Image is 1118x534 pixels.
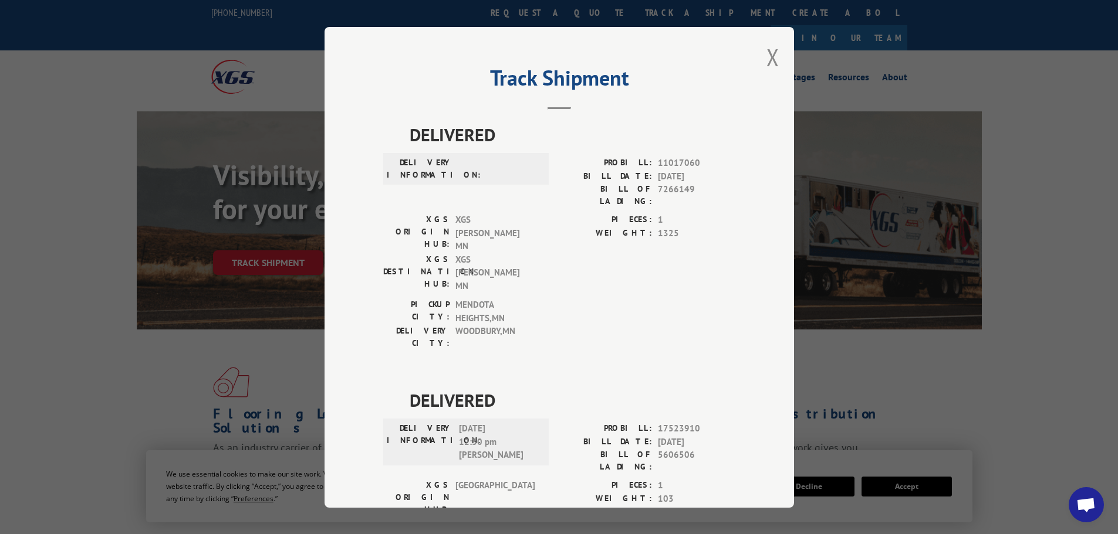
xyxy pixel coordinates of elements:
label: BILL OF LADING: [559,183,652,208]
span: 103 [658,492,735,505]
label: XGS DESTINATION HUB: [383,253,450,292]
span: XGS [PERSON_NAME] MN [455,213,535,253]
label: DELIVERY INFORMATION: [387,157,453,181]
label: WEIGHT: [559,492,652,505]
span: 17523910 [658,422,735,436]
label: XGS ORIGIN HUB: [383,479,450,516]
div: Open chat [1069,487,1104,522]
span: XGS [PERSON_NAME] MN [455,253,535,292]
span: MENDOTA HEIGHTS , MN [455,298,535,325]
h2: Track Shipment [383,70,735,92]
label: BILL DATE: [559,435,652,448]
label: PIECES: [559,479,652,492]
span: [DATE] [658,169,735,183]
label: DELIVERY INFORMATION: [387,422,453,462]
label: XGS ORIGIN HUB: [383,213,450,253]
label: BILL OF LADING: [559,448,652,473]
span: 11017060 [658,157,735,170]
span: WOODBURY , MN [455,325,535,349]
label: WEIGHT: [559,226,652,240]
label: PROBILL: [559,422,652,436]
label: DELIVERY CITY: [383,325,450,349]
span: [DATE] 12:30 pm [PERSON_NAME] [459,422,538,462]
span: DELIVERED [410,387,735,413]
label: BILL DATE: [559,169,652,183]
span: [GEOGRAPHIC_DATA] [455,479,535,516]
button: Close modal [766,42,779,73]
span: 5606506 [658,448,735,473]
span: 1325 [658,226,735,240]
span: 1 [658,479,735,492]
label: PICKUP CITY: [383,298,450,325]
label: PROBILL: [559,157,652,170]
span: [DATE] [658,435,735,448]
span: DELIVERED [410,121,735,148]
span: 1 [658,213,735,227]
label: PIECES: [559,213,652,227]
span: 7266149 [658,183,735,208]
